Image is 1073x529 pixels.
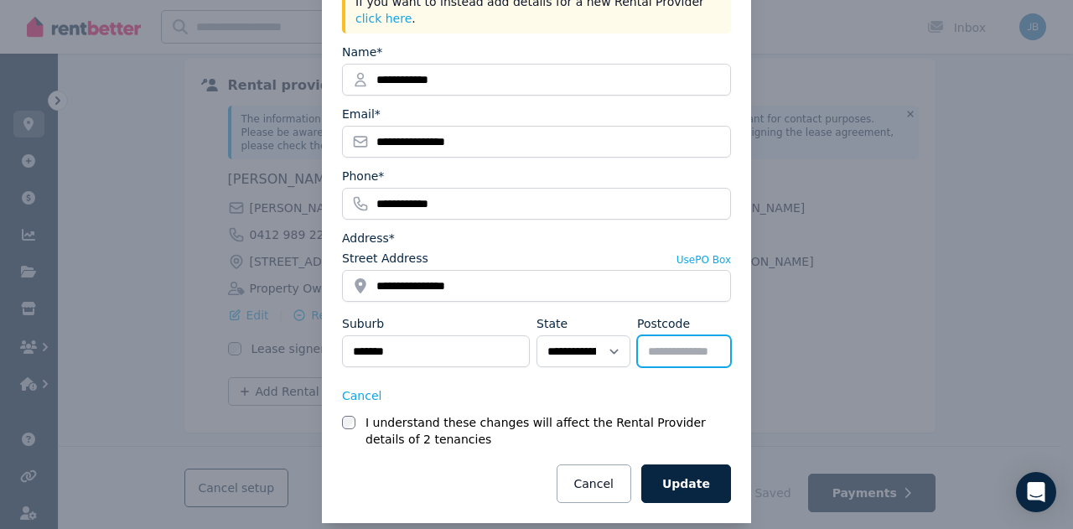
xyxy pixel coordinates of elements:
[365,414,731,448] label: I understand these changes will affect the Rental Provider details of 2 tenancies
[342,387,381,404] button: Cancel
[342,106,381,122] label: Email*
[641,464,731,503] button: Update
[355,10,412,27] button: click here
[342,315,384,332] label: Suburb
[342,168,384,184] label: Phone*
[342,230,395,246] label: Address*
[676,253,731,267] button: UsePO Box
[637,315,690,332] label: Postcode
[1016,472,1056,512] div: Open Intercom Messenger
[557,464,631,503] button: Cancel
[342,44,382,60] label: Name*
[342,250,428,267] label: Street Address
[536,315,568,332] label: State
